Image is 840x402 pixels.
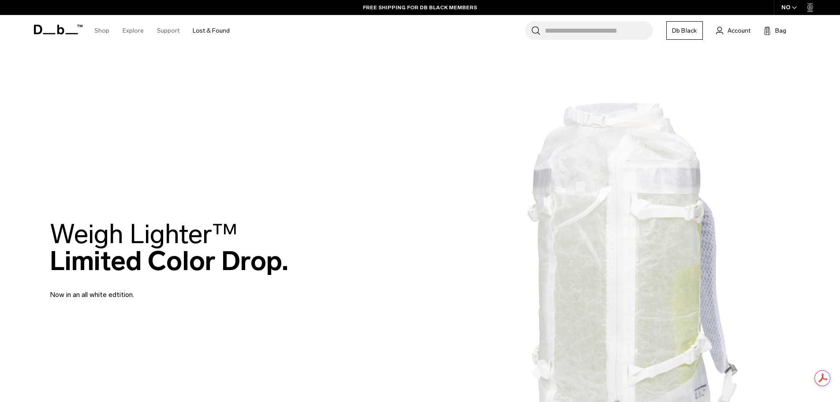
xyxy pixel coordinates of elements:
button: Bag [764,25,786,36]
a: FREE SHIPPING FOR DB BLACK MEMBERS [363,4,477,11]
a: Shop [94,15,109,46]
a: Explore [123,15,144,46]
a: Lost & Found [193,15,230,46]
h2: Limited Color Drop. [50,221,288,274]
span: Account [728,26,750,35]
a: Account [716,25,750,36]
span: Bag [775,26,786,35]
span: Weigh Lighter™ [50,218,238,250]
p: Now in an all white edtition. [50,279,261,300]
a: Db Black [666,21,703,40]
a: Support [157,15,179,46]
nav: Main Navigation [88,15,236,46]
